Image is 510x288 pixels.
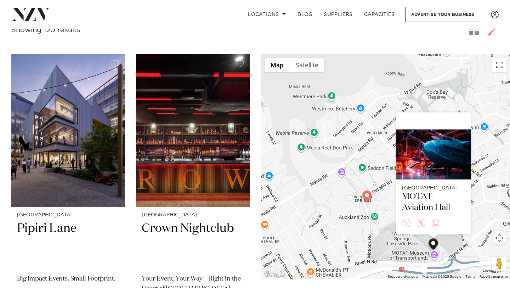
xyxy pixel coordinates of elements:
a: Capacities [358,7,401,22]
h2: Pipiri Lane [17,221,119,268]
button: Drag Pegman onto the map to open Street View [492,256,506,271]
span: Map data ©2025 Google [423,275,461,278]
a: [GEOGRAPHIC_DATA] MOTAT Aviation Hall [396,129,471,219]
button: Show street map [265,58,289,72]
img: nzv-logo.png [11,8,50,21]
small: [GEOGRAPHIC_DATA] [142,212,244,218]
a: BLOG [292,7,318,22]
a: Report a map error [480,275,508,278]
div: [GEOGRAPHIC_DATA] [402,185,465,191]
a: Locations [242,7,292,22]
img: Google [263,270,286,279]
button: Show satellite imagery [289,58,324,72]
a: Terms [465,275,475,278]
button: Map camera controls [492,231,506,245]
h2: Crown Nightclub [142,221,244,268]
small: [GEOGRAPHIC_DATA] [17,212,119,218]
div: MOTAT Aviation Hall [402,191,465,213]
p: Big Impact Events. Small Footprint. [17,274,119,284]
a: Open this area in Google Maps (opens a new window) [263,270,286,279]
a: Advertise your business [405,7,480,22]
button: Toggle fullscreen view [492,58,506,72]
button: Keyboard shortcuts [388,274,418,279]
div: Showing 120 results [11,25,80,36]
a: SUPPLIERS [318,7,358,22]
